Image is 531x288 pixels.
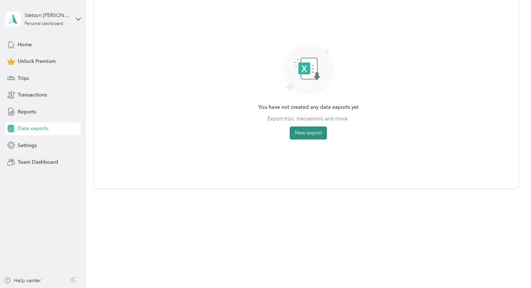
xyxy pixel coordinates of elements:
button: New export [290,126,327,139]
iframe: Everlance-gr Chat Button Frame [491,248,531,288]
span: Transactions [18,91,47,99]
div: Stetson [PERSON_NAME] [25,12,70,19]
button: Help center [4,277,41,284]
span: Trips [18,74,29,82]
span: You have not created any data exports yet [258,103,359,111]
span: Home [18,41,32,48]
div: Personal dashboard [25,22,63,26]
span: Unlock Premium [18,57,56,65]
span: Data exports [18,125,48,132]
span: Team Dashboard [18,158,58,166]
span: Export trips, transactions and more. [268,115,349,122]
span: Settings [18,142,37,149]
span: Reports [18,108,36,116]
